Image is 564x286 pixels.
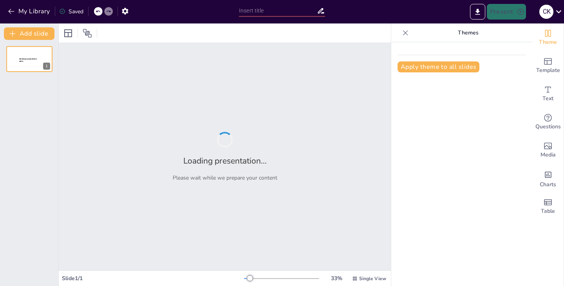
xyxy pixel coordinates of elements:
div: Add ready made slides [532,52,564,80]
span: Charts [540,180,556,189]
div: Add images, graphics, shapes or video [532,136,564,164]
div: C K [539,5,553,19]
span: Template [536,66,560,75]
div: Add a table [532,192,564,221]
span: Sendsteps presentation editor [19,58,37,62]
button: Present [487,4,526,20]
span: Single View [359,275,386,282]
input: Insert title [239,5,317,16]
div: Layout [62,27,74,40]
button: Add slide [4,27,54,40]
div: 33 % [327,275,346,282]
div: Add charts and graphs [532,164,564,192]
span: Theme [539,38,557,47]
span: Position [83,29,92,38]
div: Saved [59,8,83,15]
div: 1 [43,63,50,70]
div: Change the overall theme [532,23,564,52]
button: My Library [6,5,53,18]
span: Media [540,151,556,159]
span: Questions [535,122,561,131]
button: Apply theme to all slides [398,61,479,72]
p: Themes [412,23,524,42]
div: Slide 1 / 1 [62,275,244,282]
span: Table [541,207,555,216]
p: Please wait while we prepare your content [173,174,277,182]
span: Text [542,94,553,103]
button: Export to PowerPoint [470,4,485,20]
button: C K [539,4,553,20]
h2: Loading presentation... [183,155,267,166]
div: 1 [6,46,52,72]
div: Get real-time input from your audience [532,108,564,136]
div: Add text boxes [532,80,564,108]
